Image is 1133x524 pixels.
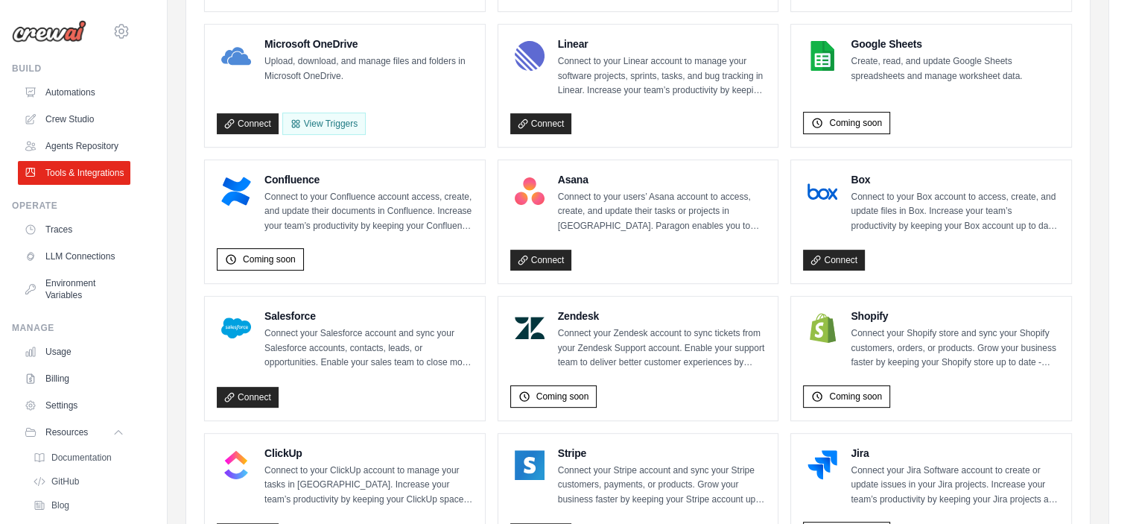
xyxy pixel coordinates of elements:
[18,134,130,158] a: Agents Repository
[851,172,1059,187] h4: Box
[51,452,112,464] span: Documentation
[243,253,296,265] span: Coming soon
[807,41,837,71] img: Google Sheets Logo
[282,113,366,135] : View Triggers
[515,41,545,71] img: Linear Logo
[27,447,130,468] a: Documentation
[221,313,251,343] img: Salesforce Logo
[217,113,279,134] a: Connect
[558,37,767,51] h4: Linear
[536,391,589,403] span: Coming soon
[221,41,251,71] img: Microsoft OneDrive Logo
[807,313,837,343] img: Shopify Logo
[558,446,767,461] h4: Stripe
[829,117,882,129] span: Coming soon
[18,107,130,131] a: Crew Studio
[264,54,473,83] p: Upload, download, and manage files and folders in Microsoft OneDrive.
[558,326,767,370] p: Connect your Zendesk account to sync tickets from your Zendesk Support account. Enable your suppo...
[851,464,1059,508] p: Connect your Jira Software account to create or update issues in your Jira projects. Increase you...
[12,63,130,75] div: Build
[807,177,837,206] img: Box Logo
[515,450,545,480] img: Stripe Logo
[264,37,473,51] h4: Microsoft OneDrive
[264,309,473,323] h4: Salesforce
[851,190,1059,234] p: Connect to your Box account to access, create, and update files in Box. Increase your team’s prod...
[803,250,865,271] a: Connect
[807,450,837,480] img: Jira Logo
[558,172,767,187] h4: Asana
[221,450,251,480] img: ClickUp Logo
[851,309,1059,323] h4: Shopify
[558,309,767,323] h4: Zendesk
[264,172,473,187] h4: Confluence
[12,20,86,42] img: Logo
[27,471,130,492] a: GitHub
[18,394,130,417] a: Settings
[12,322,130,334] div: Manage
[851,446,1059,461] h4: Jira
[515,177,545,206] img: Asana Logo
[264,464,473,508] p: Connect to your ClickUp account to manage your tasks in [GEOGRAPHIC_DATA]. Increase your team’s p...
[18,244,130,268] a: LLM Connections
[217,387,279,408] a: Connect
[510,250,572,271] a: Connect
[558,464,767,508] p: Connect your Stripe account and sync your Stripe customers, payments, or products. Grow your busi...
[829,391,882,403] span: Coming soon
[45,426,88,438] span: Resources
[18,81,130,104] a: Automations
[851,54,1059,83] p: Create, read, and update Google Sheets spreadsheets and manage worksheet data.
[851,326,1059,370] p: Connect your Shopify store and sync your Shopify customers, orders, or products. Grow your busine...
[558,190,767,234] p: Connect to your users’ Asana account to access, create, and update their tasks or projects in [GE...
[18,340,130,364] a: Usage
[18,367,130,391] a: Billing
[18,271,130,307] a: Environment Variables
[27,495,130,516] a: Blog
[221,177,251,206] img: Confluence Logo
[18,218,130,242] a: Traces
[51,499,69,511] span: Blog
[18,420,130,444] button: Resources
[12,200,130,212] div: Operate
[18,161,130,185] a: Tools & Integrations
[515,313,545,343] img: Zendesk Logo
[264,326,473,370] p: Connect your Salesforce account and sync your Salesforce accounts, contacts, leads, or opportunit...
[51,476,79,487] span: GitHub
[851,37,1059,51] h4: Google Sheets
[558,54,767,98] p: Connect to your Linear account to manage your software projects, sprints, tasks, and bug tracking...
[264,446,473,461] h4: ClickUp
[510,113,572,134] a: Connect
[264,190,473,234] p: Connect to your Confluence account access, create, and update their documents in Confluence. Incr...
